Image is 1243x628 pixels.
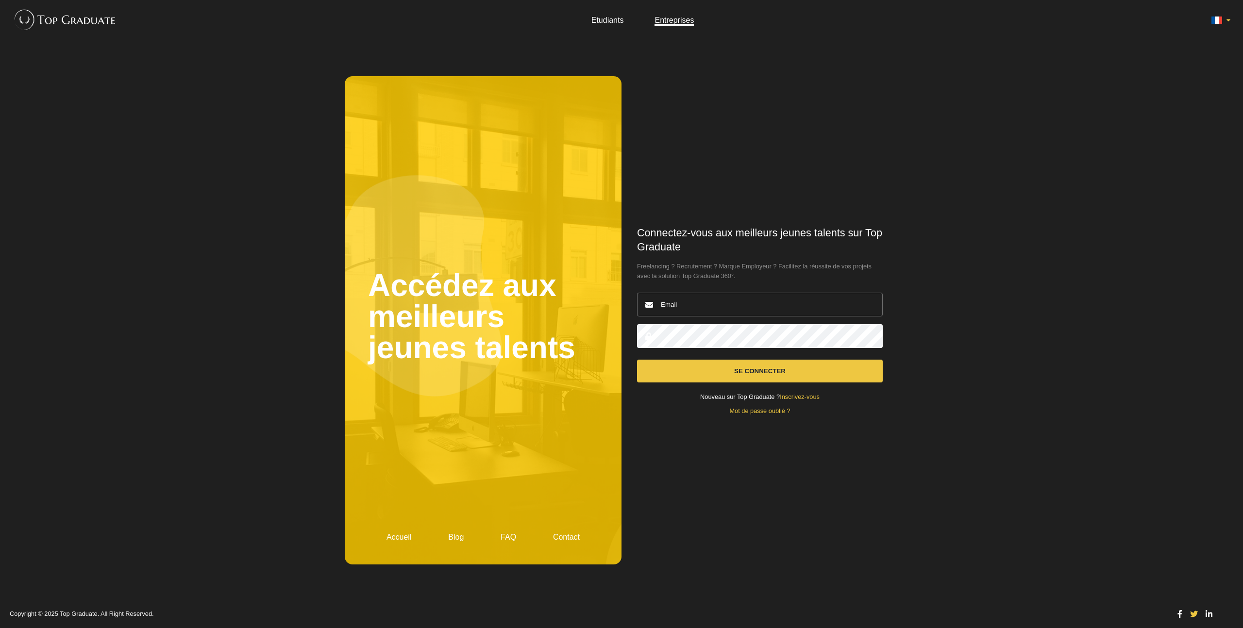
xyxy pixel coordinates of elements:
[637,226,883,254] h1: Connectez-vous aux meilleurs jeunes talents sur Top Graduate
[386,533,412,541] a: Accueil
[368,99,598,533] h2: Accédez aux meilleurs jeunes talents
[780,393,820,400] a: Inscrivez-vous
[637,394,883,400] div: Nouveau sur Top Graduate ?
[591,16,624,24] a: Etudiants
[553,533,580,541] a: Contact
[448,533,464,541] a: Blog
[655,16,694,24] a: Entreprises
[729,407,790,414] a: Mot de passe oublié ?
[637,293,883,316] input: Email
[10,611,1166,617] p: Copyright © 2025 Top Graduate. All Right Reserved.
[10,5,116,34] img: Top Graduate
[501,533,516,541] a: FAQ
[637,262,883,281] span: Freelancing ? Recrutement ? Marque Employeur ? Facilitez la réussite de vos projets avec la solut...
[637,360,883,382] button: Se connecter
